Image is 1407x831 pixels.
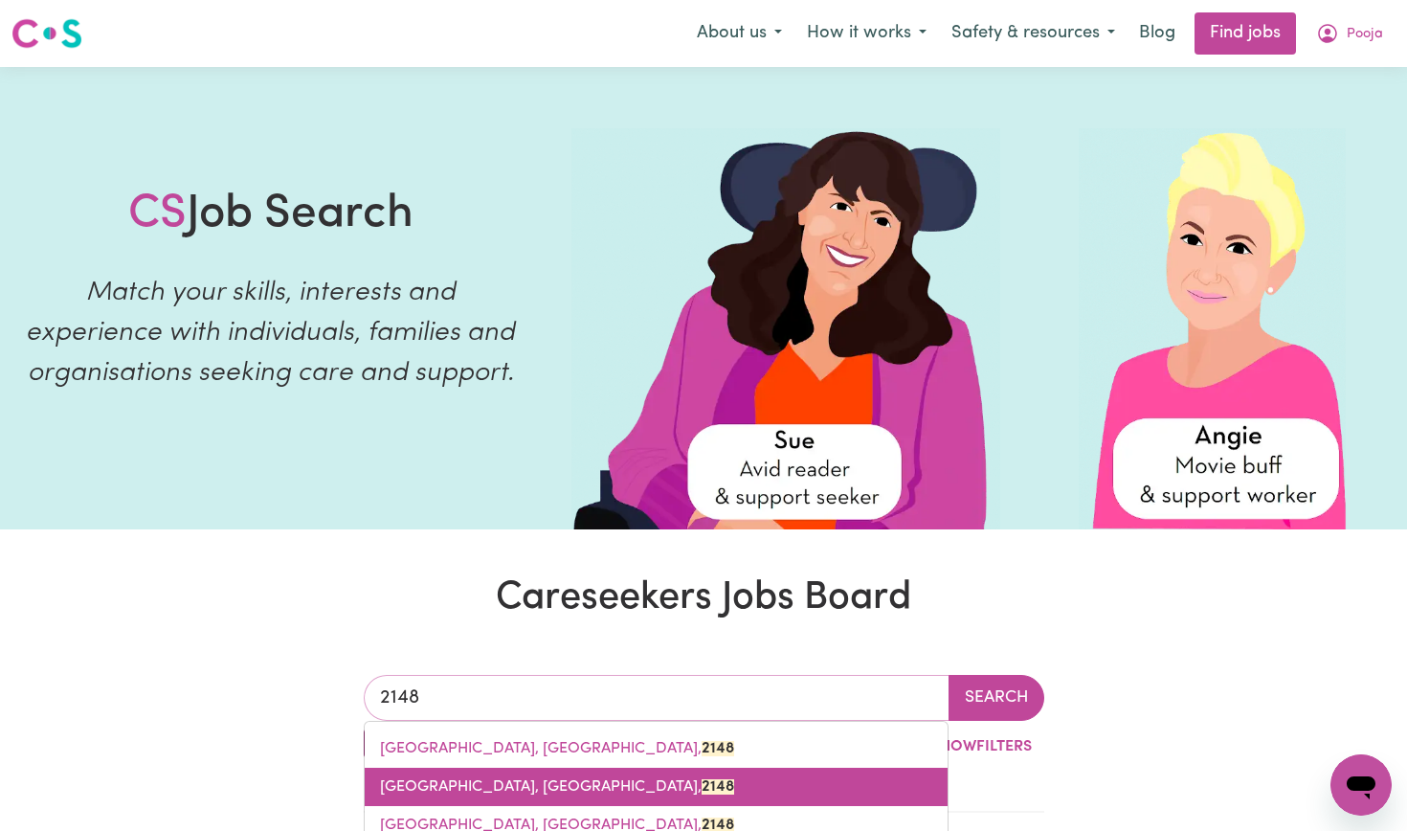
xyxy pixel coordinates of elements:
[949,675,1044,721] button: Search
[702,779,734,795] mark: 2148
[128,188,413,243] h1: Job Search
[1128,12,1187,55] a: Blog
[380,779,734,795] span: [GEOGRAPHIC_DATA], [GEOGRAPHIC_DATA],
[702,741,734,756] mark: 2148
[939,13,1128,54] button: Safety & resources
[380,741,734,756] span: [GEOGRAPHIC_DATA], [GEOGRAPHIC_DATA],
[23,273,518,393] p: Match your skills, interests and experience with individuals, families and organisations seeking ...
[1195,12,1296,55] a: Find jobs
[1304,13,1396,54] button: My Account
[1330,754,1392,816] iframe: Button to launch messaging window
[684,13,794,54] button: About us
[1347,24,1383,45] span: Pooja
[896,729,1044,765] button: ShowFilters
[365,768,948,806] a: BLACKTOWN, New South Wales, 2148
[794,13,939,54] button: How it works
[364,675,949,721] input: Enter a suburb or postcode
[128,191,187,237] span: CS
[11,16,82,51] img: Careseekers logo
[365,730,948,768] a: ARNDELL PARK, New South Wales, 2148
[931,739,976,754] span: Show
[11,11,82,56] a: Careseekers logo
